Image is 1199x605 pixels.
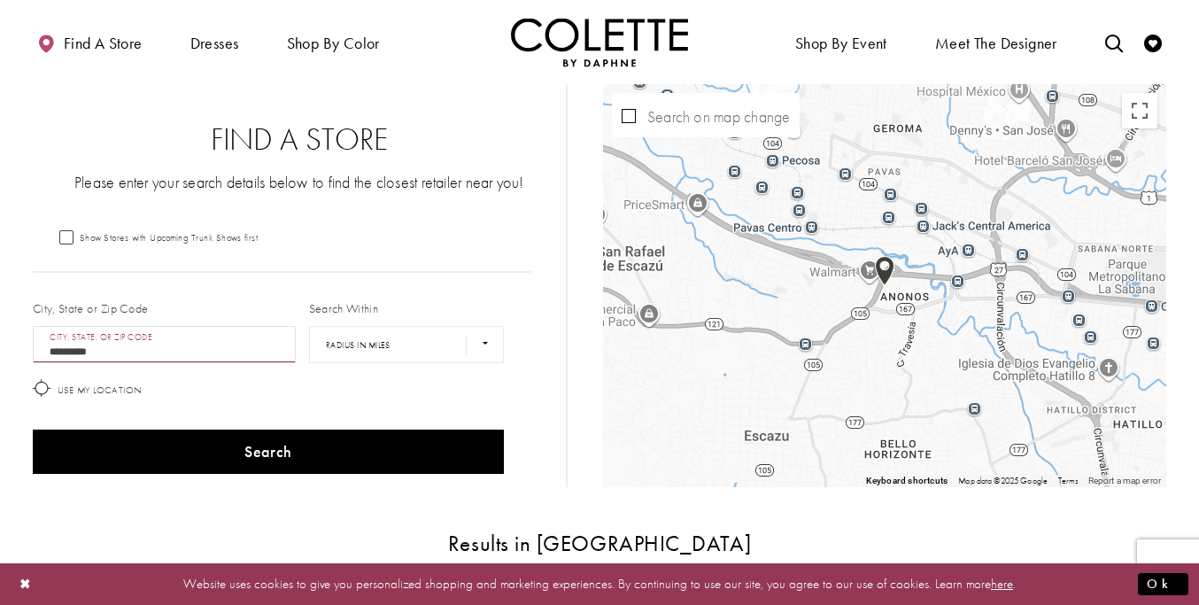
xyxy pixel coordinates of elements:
[33,299,149,317] label: City, State or Zip Code
[33,531,1166,555] h3: Results in [GEOGRAPHIC_DATA]
[1101,18,1127,66] a: Toggle search
[1138,573,1188,595] button: Submit Dialog
[1140,18,1166,66] a: Check Wishlist
[607,464,666,487] a: Open this area in Google Maps (opens a new window)
[11,569,41,600] button: Close Dialog
[931,18,1062,66] a: Meet the designer
[190,35,239,52] span: Dresses
[1088,476,1161,485] a: Report a map error
[511,18,688,66] img: Colette by Daphne
[511,18,688,66] a: Visit Home Page
[287,35,380,52] span: Shop by color
[33,430,504,474] button: Search
[309,326,504,363] select: Radius In Miles
[1058,475,1078,486] a: Terms (opens in new tab)
[64,35,143,52] span: Find a store
[33,18,146,66] a: Find a store
[33,326,296,363] input: City, State, or ZIP Code
[791,18,892,66] span: Shop By Event
[282,18,384,66] span: Shop by color
[795,35,887,52] span: Shop By Event
[128,572,1071,596] p: Website uses cookies to give you personalized shopping and marketing experiences. By continuing t...
[603,84,1166,487] div: Map with store locations
[607,464,666,487] img: Google
[991,575,1013,593] a: here
[1122,93,1157,128] button: Toggle fullscreen view
[68,122,530,158] h2: Find a Store
[935,35,1057,52] span: Meet the designer
[958,475,1048,486] span: Map data ©2025 Google
[186,18,244,66] span: Dresses
[309,299,378,317] label: Search Within
[866,475,948,487] button: Keyboard shortcuts
[68,171,530,193] p: Please enter your search details below to find the closest retailer near you!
